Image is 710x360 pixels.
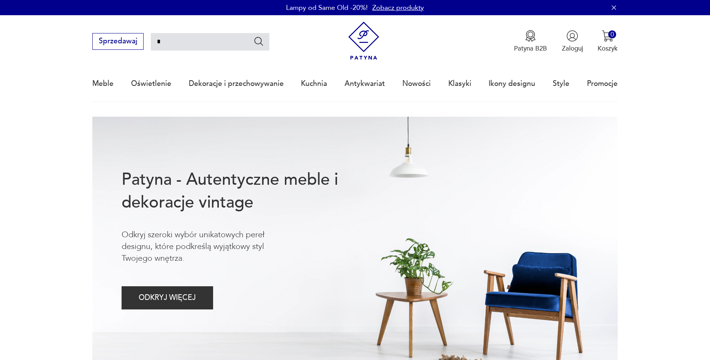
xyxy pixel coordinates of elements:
[514,30,547,53] a: Ikona medaluPatyna B2B
[345,22,383,60] img: Patyna - sklep z meblami i dekoracjami vintage
[562,30,583,53] button: Zaloguj
[514,44,547,53] p: Patyna B2B
[566,30,578,42] img: Ikonka użytkownika
[189,66,284,101] a: Dekoracje i przechowywanie
[122,286,213,309] button: ODKRYJ WIĘCEJ
[587,66,618,101] a: Promocje
[402,66,431,101] a: Nowości
[286,3,368,13] p: Lampy od Same Old -20%!
[131,66,171,101] a: Oświetlenie
[122,168,368,214] h1: Patyna - Autentyczne meble i dekoracje vintage
[553,66,569,101] a: Style
[253,36,264,47] button: Szukaj
[562,44,583,53] p: Zaloguj
[301,66,327,101] a: Kuchnia
[122,229,295,265] p: Odkryj szeroki wybór unikatowych pereł designu, które podkreślą wyjątkowy styl Twojego wnętrza.
[598,44,618,53] p: Koszyk
[92,33,144,50] button: Sprzedawaj
[448,66,471,101] a: Klasyki
[92,66,114,101] a: Meble
[122,295,213,301] a: ODKRYJ WIĘCEJ
[525,30,536,42] img: Ikona medalu
[514,30,547,53] button: Patyna B2B
[608,30,616,38] div: 0
[345,66,385,101] a: Antykwariat
[489,66,535,101] a: Ikony designu
[602,30,614,42] img: Ikona koszyka
[92,39,144,45] a: Sprzedawaj
[598,30,618,53] button: 0Koszyk
[372,3,424,13] a: Zobacz produkty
